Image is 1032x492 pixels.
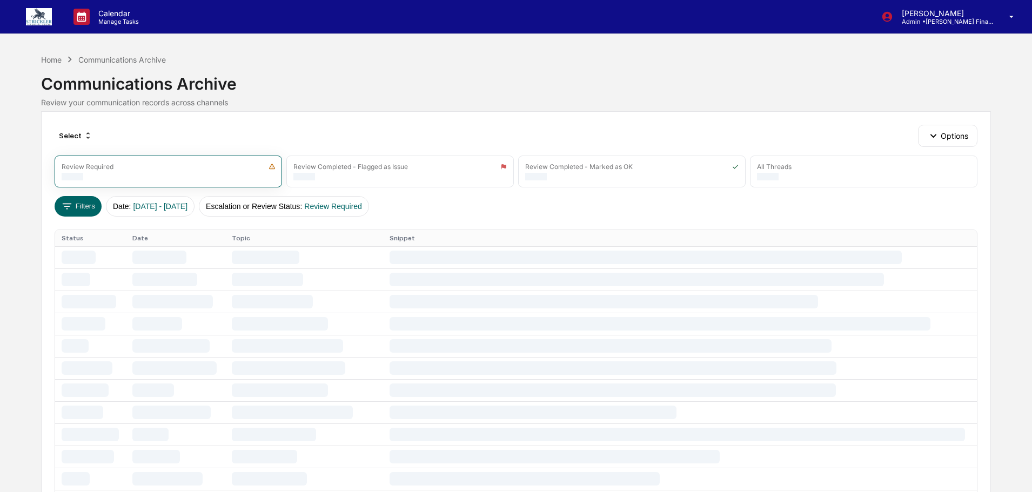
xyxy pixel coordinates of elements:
[62,163,113,171] div: Review Required
[893,9,994,18] p: [PERSON_NAME]
[126,230,225,246] th: Date
[732,163,739,170] img: icon
[757,163,792,171] div: All Threads
[918,125,977,146] button: Options
[78,55,166,64] div: Communications Archive
[525,163,633,171] div: Review Completed - Marked as OK
[90,18,144,25] p: Manage Tasks
[41,55,62,64] div: Home
[293,163,408,171] div: Review Completed - Flagged as Issue
[55,230,125,246] th: Status
[269,163,276,170] img: icon
[893,18,994,25] p: Admin • [PERSON_NAME] Financial Group
[199,196,369,217] button: Escalation or Review Status:Review Required
[41,98,990,107] div: Review your communication records across channels
[225,230,383,246] th: Topic
[41,65,990,93] div: Communications Archive
[55,196,102,217] button: Filters
[133,202,187,211] span: [DATE] - [DATE]
[383,230,977,246] th: Snippet
[26,8,52,25] img: logo
[500,163,507,170] img: icon
[55,127,97,144] div: Select
[90,9,144,18] p: Calendar
[304,202,362,211] span: Review Required
[106,196,195,217] button: Date:[DATE] - [DATE]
